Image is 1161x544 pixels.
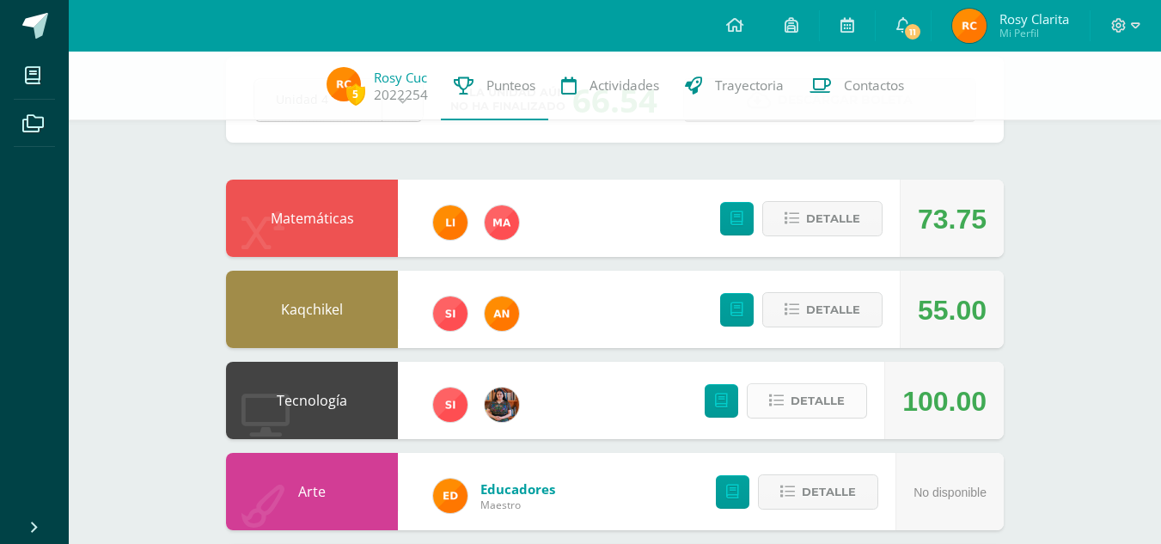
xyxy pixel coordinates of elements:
[918,180,987,258] div: 73.75
[327,67,361,101] img: d6563e441361322da49c5220f9b496b6.png
[486,76,535,95] span: Punteos
[480,498,555,512] span: Maestro
[374,86,428,104] a: 2022254
[548,52,672,120] a: Actividades
[791,385,845,417] span: Detalle
[433,205,467,240] img: d78b0415a9069934bf99e685b082ed4f.png
[999,10,1069,28] span: Rosy Clarita
[226,362,398,439] div: Tecnología
[758,474,878,510] button: Detalle
[433,388,467,422] img: 1e3c7f018e896ee8adc7065031dce62a.png
[806,294,860,326] span: Detalle
[903,22,922,41] span: 11
[346,83,365,105] span: 5
[226,180,398,257] div: Matemáticas
[844,76,904,95] span: Contactos
[762,201,883,236] button: Detalle
[806,203,860,235] span: Detalle
[433,296,467,331] img: 1e3c7f018e896ee8adc7065031dce62a.png
[747,383,867,419] button: Detalle
[590,76,659,95] span: Actividades
[226,271,398,348] div: Kaqchikel
[914,486,987,499] span: No disponible
[433,479,467,513] img: ed927125212876238b0630303cb5fd71.png
[226,453,398,530] div: Arte
[999,26,1069,40] span: Mi Perfil
[762,292,883,327] button: Detalle
[480,480,555,498] a: Educadores
[918,272,987,349] div: 55.00
[441,52,548,120] a: Punteos
[485,388,519,422] img: 60a759e8b02ec95d430434cf0c0a55c7.png
[797,52,917,120] a: Contactos
[802,476,856,508] span: Detalle
[672,52,797,120] a: Trayectoria
[952,9,987,43] img: d6563e441361322da49c5220f9b496b6.png
[485,296,519,331] img: fc6731ddebfef4a76f049f6e852e62c4.png
[715,76,784,95] span: Trayectoria
[902,363,987,440] div: 100.00
[485,205,519,240] img: 777e29c093aa31b4e16d68b2ed8a8a42.png
[374,69,427,86] a: Rosy Cuc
